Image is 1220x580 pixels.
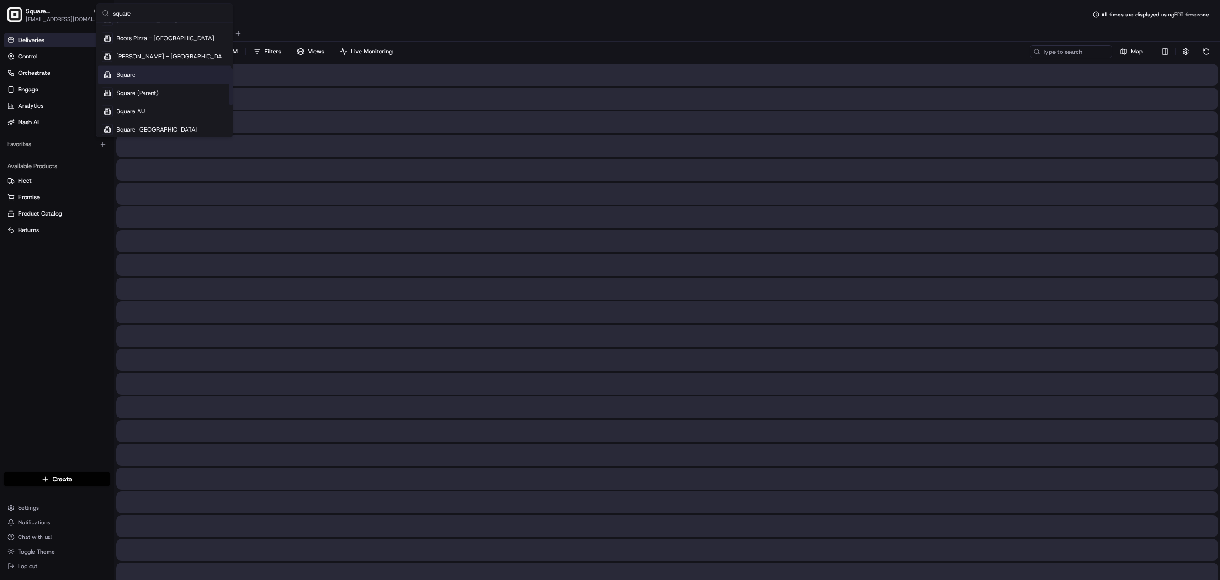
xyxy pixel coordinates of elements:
[7,193,106,201] a: Promise
[4,4,95,26] button: Square UKSquare [GEOGRAPHIC_DATA][EMAIL_ADDRESS][DOMAIN_NAME]
[4,223,110,237] button: Returns
[31,97,116,104] div: We're available if you need us!
[18,53,37,61] span: Control
[155,90,166,101] button: Start new chat
[4,66,110,80] button: Orchestrate
[117,34,214,42] span: Roots Pizza - [GEOGRAPHIC_DATA]
[9,88,26,104] img: 1736555255976-a54dd68f-1ca7-489b-9aae-adbdc363a1c4
[4,501,110,514] button: Settings
[18,85,38,94] span: Engage
[74,129,150,146] a: 💻API Documentation
[18,69,50,77] span: Orchestrate
[7,210,106,218] a: Product Catalog
[7,177,106,185] a: Fleet
[4,174,110,188] button: Fleet
[4,99,110,113] a: Analytics
[5,129,74,146] a: 📗Knowledge Base
[1200,45,1213,58] button: Refresh
[91,155,111,162] span: Pylon
[7,7,22,22] img: Square UK
[18,193,40,201] span: Promise
[117,89,159,97] span: Square (Parent)
[18,177,32,185] span: Fleet
[18,548,55,555] span: Toggle Theme
[26,6,89,16] button: Square [GEOGRAPHIC_DATA]
[4,82,110,97] button: Engage
[24,59,164,69] input: Got a question? Start typing here...
[7,226,106,234] a: Returns
[4,137,110,152] div: Favorites
[117,71,135,79] span: Square
[18,118,39,127] span: Nash AI
[18,533,52,541] span: Chat with us!
[4,33,110,47] a: Deliveries
[18,519,50,526] span: Notifications
[4,516,110,529] button: Notifications
[293,45,328,58] button: Views
[18,504,39,511] span: Settings
[117,107,145,116] span: Square AU
[4,190,110,205] button: Promise
[26,16,99,23] button: [EMAIL_ADDRESS][DOMAIN_NAME]
[249,45,285,58] button: Filters
[18,102,43,110] span: Analytics
[4,159,110,174] div: Available Products
[18,210,62,218] span: Product Catalog
[4,49,110,64] button: Control
[9,10,27,28] img: Nash
[351,47,393,56] span: Live Monitoring
[308,47,324,56] span: Views
[77,134,85,141] div: 💻
[336,45,397,58] button: Live Monitoring
[9,134,16,141] div: 📗
[18,226,39,234] span: Returns
[9,37,166,52] p: Welcome 👋
[4,472,110,486] button: Create
[64,155,111,162] a: Powered byPylon
[116,53,227,61] span: [PERSON_NAME] - [GEOGRAPHIC_DATA]
[18,36,44,44] span: Deliveries
[1116,45,1147,58] button: Map
[18,563,37,570] span: Log out
[4,545,110,558] button: Toggle Theme
[31,88,150,97] div: Start new chat
[265,47,281,56] span: Filters
[1030,45,1112,58] input: Type to search
[96,23,233,137] div: Suggestions
[4,115,110,130] button: Nash AI
[117,126,198,134] span: Square [GEOGRAPHIC_DATA]
[4,531,110,543] button: Chat with us!
[113,4,227,22] input: Search...
[1131,47,1143,56] span: Map
[4,560,110,573] button: Log out
[18,133,70,142] span: Knowledge Base
[1101,11,1209,18] span: All times are displayed using EDT timezone
[4,206,110,221] button: Product Catalog
[53,475,72,484] span: Create
[86,133,147,142] span: API Documentation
